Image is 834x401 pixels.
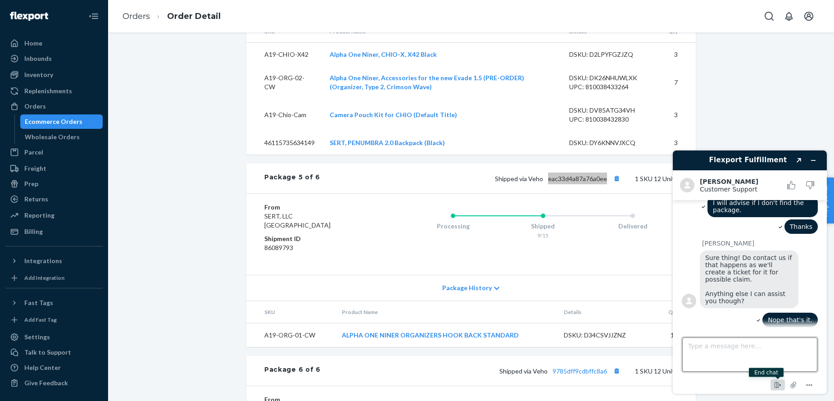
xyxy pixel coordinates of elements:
a: Camera Pouch Kit for CHIO (Default Title) [330,111,457,118]
td: A19-ORG-02-CW [246,66,322,99]
div: Reporting [24,211,54,220]
td: 3 [661,99,696,131]
td: 7 [661,66,696,99]
dt: From [264,203,372,212]
button: Open account menu [800,7,818,25]
a: Orders [5,99,103,114]
button: Fast Tags [5,296,103,310]
div: 9/15 [498,232,588,239]
td: A19-Chio-Cam [246,99,322,131]
th: Product Name [335,301,557,324]
div: Give Feedback [24,378,68,387]
span: Shipped via Veho [499,367,622,375]
div: Settings [24,333,50,342]
div: DSKU: DK26NHUWLXK [569,73,654,82]
div: DSKU: DY6KNNVJXCQ [569,138,654,147]
iframe: Find more information here [666,143,834,401]
a: SERT, PENUMBRA 2.0 Backpack (Black) [330,139,445,146]
td: A19-ORG-01-CW [246,323,335,347]
div: Returns [24,195,48,204]
a: eac33d4a87a76a0ee [548,175,607,182]
button: Give Feedback [5,376,103,390]
a: Help Center [5,360,103,375]
a: Alpha One Niner, Accessories for the new Evade 1.5 (PRE-ORDER) (Organizer, Type 2, Crimson Wave) [330,74,524,91]
div: Orders [24,102,46,111]
div: Delivered [588,222,678,231]
div: Parcel [24,148,43,157]
img: Flexport logo [10,12,48,21]
a: Settings [5,330,103,344]
a: Billing [5,224,103,239]
div: Package 5 of 6 [264,173,320,184]
div: Inventory [24,70,53,79]
div: Home [24,39,42,48]
div: UPC: 810038432830 [569,115,654,124]
td: A19-CHIO-X42 [246,42,322,66]
div: Replenishments [24,87,72,96]
a: Ecommerce Orders [20,114,103,129]
div: Talk to Support [24,348,71,357]
div: Fast Tags [24,298,53,307]
button: Talk to Support [5,345,103,360]
a: Add Integration [5,272,103,284]
div: Billing [24,227,43,236]
div: Inbounds [24,54,52,63]
a: Add Fast Tag [5,314,103,326]
a: Order Detail [167,11,221,21]
a: Prep [5,177,103,191]
div: UPC: 810038433264 [569,82,654,91]
div: Processing [408,222,498,231]
div: Add Fast Tag [24,316,57,324]
a: Inventory [5,68,103,82]
td: 3 [661,131,696,155]
span: Chat [21,6,40,14]
a: Alpha One Niner, CHIO-X, X42 Black [330,50,437,58]
div: 1 SKU 12 Units [321,365,678,377]
div: Freight [24,164,46,173]
button: Copy tracking number [611,365,622,377]
button: Integrations [5,254,103,268]
td: 12 [656,323,696,347]
a: Reporting [5,208,103,223]
div: Help Center [24,363,61,372]
a: Home [5,36,103,50]
div: Add Integration [24,274,64,282]
div: Integrations [24,256,62,265]
a: Replenishments [5,84,103,98]
th: Qty [656,301,696,324]
div: 1 SKU 12 Units [320,173,678,184]
span: Package History [442,283,492,292]
a: Orders [122,11,150,21]
td: 3 [661,42,696,66]
ol: breadcrumbs [115,3,228,30]
div: Wholesale Orders [25,132,80,141]
dd: 86089793 [264,243,372,252]
button: Open notifications [780,7,798,25]
a: 9785dff9cdbffc8a6 [553,367,607,375]
th: Details [557,301,656,324]
button: Open Search Box [760,7,778,25]
div: Prep [24,179,38,188]
div: DSKU: DV85ATG34VH [569,106,654,115]
a: Returns [5,192,103,206]
a: ALPHA ONE NINER ORGANIZERS HOOK BACK STANDARD [342,331,519,339]
a: Parcel [5,145,103,159]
